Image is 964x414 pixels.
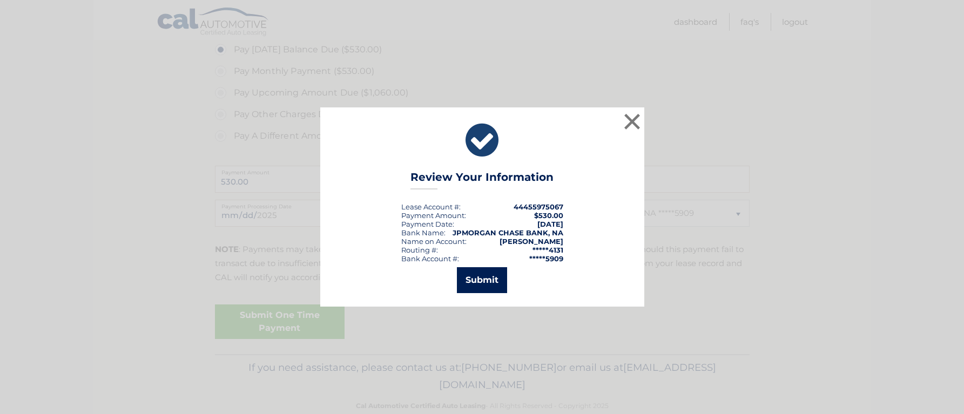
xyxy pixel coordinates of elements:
div: Bank Account #: [401,254,459,263]
span: $530.00 [534,211,563,220]
h3: Review Your Information [410,171,554,189]
div: Routing #: [401,246,438,254]
button: × [622,111,643,132]
span: [DATE] [537,220,563,228]
div: Lease Account #: [401,202,461,211]
strong: JPMORGAN CHASE BANK, NA [453,228,563,237]
div: Payment Amount: [401,211,466,220]
div: Name on Account: [401,237,467,246]
div: : [401,220,454,228]
button: Submit [457,267,507,293]
div: Bank Name: [401,228,446,237]
span: Payment Date [401,220,453,228]
strong: [PERSON_NAME] [500,237,563,246]
strong: 44455975067 [514,202,563,211]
